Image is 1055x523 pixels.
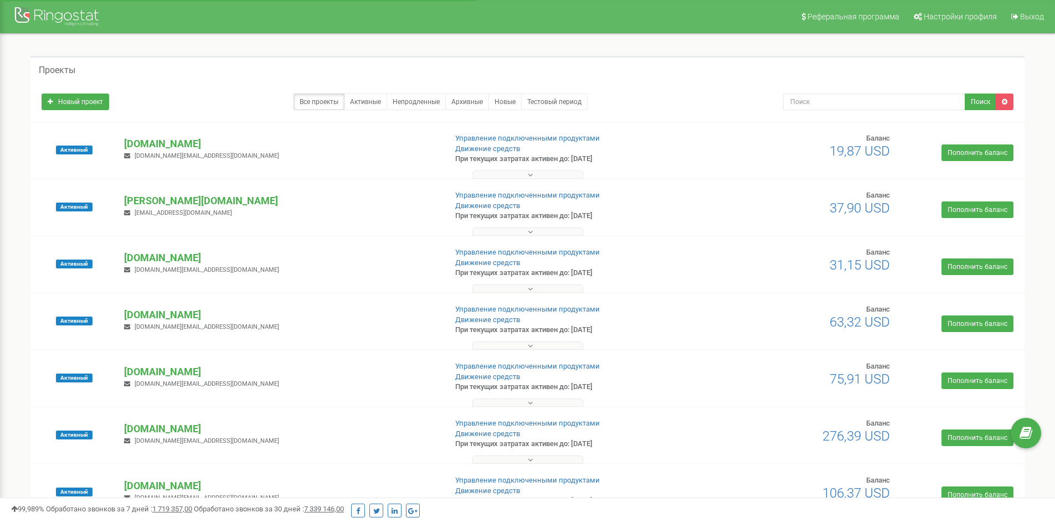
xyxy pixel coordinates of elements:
[124,479,437,493] p: [DOMAIN_NAME]
[455,372,520,381] a: Движение средств
[455,382,686,392] p: При текущих затратах активен до: [DATE]
[455,419,600,427] a: Управление подключенными продуктами
[830,257,890,273] span: 31,15 USD
[124,365,437,379] p: [DOMAIN_NAME]
[56,317,92,325] span: Активный
[455,315,520,324] a: Движение средств
[124,308,437,322] p: [DOMAIN_NAME]
[445,94,489,110] a: Архивные
[56,488,92,496] span: Активный
[56,203,92,211] span: Активный
[294,94,344,110] a: Все проекты
[830,314,890,330] span: 63,32 USD
[866,362,890,370] span: Баланс
[39,65,75,75] h5: Проекты
[941,144,1013,161] a: Пополнить баланс
[941,372,1013,389] a: Пополнить баланс
[56,374,92,382] span: Активный
[344,94,387,110] a: Активные
[194,505,344,513] span: Обработано звонков за 30 дней :
[455,496,686,506] p: При текущих затратах активен до: [DATE]
[124,422,437,436] p: [DOMAIN_NAME]
[11,505,44,513] span: 99,989%
[135,494,279,501] span: [DOMAIN_NAME][EMAIL_ADDRESS][DOMAIN_NAME]
[830,371,890,387] span: 75,91 USD
[152,505,192,513] u: 1 719 357,00
[822,428,890,444] span: 276,39 USD
[135,209,232,216] span: [EMAIL_ADDRESS][DOMAIN_NAME]
[924,12,997,21] span: Настройки профиля
[304,505,344,513] u: 7 339 146,00
[135,266,279,273] span: [DOMAIN_NAME][EMAIL_ADDRESS][DOMAIN_NAME]
[455,154,686,164] p: При текущих затратах активен до: [DATE]
[56,431,92,439] span: Активный
[387,94,446,110] a: Непродленные
[42,94,109,110] a: Новый проект
[455,134,600,142] a: Управление подключенными продуктами
[866,134,890,142] span: Баланс
[866,248,890,256] span: Баланс
[941,315,1013,332] a: Пополнить баланс
[455,191,600,199] a: Управление подключенными продуктами
[135,437,279,444] span: [DOMAIN_NAME][EMAIL_ADDRESS][DOMAIN_NAME]
[455,268,686,278] p: При текущих затратах активен до: [DATE]
[941,429,1013,446] a: Пополнить баланс
[455,486,520,495] a: Движение средств
[941,201,1013,218] a: Пополнить баланс
[455,305,600,313] a: Управление подключенными продуктами
[455,201,520,210] a: Движение средств
[866,191,890,199] span: Баланс
[866,476,890,484] span: Баланс
[124,194,437,208] p: [PERSON_NAME][DOMAIN_NAME]
[521,94,588,110] a: Тестовый период
[124,251,437,265] p: [DOMAIN_NAME]
[455,211,686,221] p: При текущих затратах активен до: [DATE]
[866,305,890,313] span: Баланс
[455,362,600,370] a: Управление подключенными продуктами
[822,485,890,501] span: 106,37 USD
[965,94,996,110] button: Поиск
[124,137,437,151] p: [DOMAIN_NAME]
[455,429,520,438] a: Движение средств
[866,419,890,427] span: Баланс
[46,505,192,513] span: Обработано звонков за 7 дней :
[830,200,890,216] span: 37,90 USD
[488,94,522,110] a: Новые
[455,258,520,267] a: Движение средств
[941,258,1013,275] a: Пополнить баланс
[941,486,1013,503] a: Пополнить баланс
[455,248,600,256] a: Управление подключенными продуктами
[1020,12,1044,21] span: Выход
[830,143,890,159] span: 19,87 USD
[455,325,686,335] p: При текущих затратах активен до: [DATE]
[135,152,279,159] span: [DOMAIN_NAME][EMAIL_ADDRESS][DOMAIN_NAME]
[135,323,279,330] span: [DOMAIN_NAME][EMAIL_ADDRESS][DOMAIN_NAME]
[455,476,600,484] a: Управление подключенными продуктами
[455,439,686,449] p: При текущих затратах активен до: [DATE]
[807,12,899,21] span: Реферальная программа
[56,260,92,268] span: Активный
[135,380,279,387] span: [DOMAIN_NAME][EMAIL_ADDRESS][DOMAIN_NAME]
[783,94,965,110] input: Поиск
[56,146,92,154] span: Активный
[455,144,520,153] a: Движение средств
